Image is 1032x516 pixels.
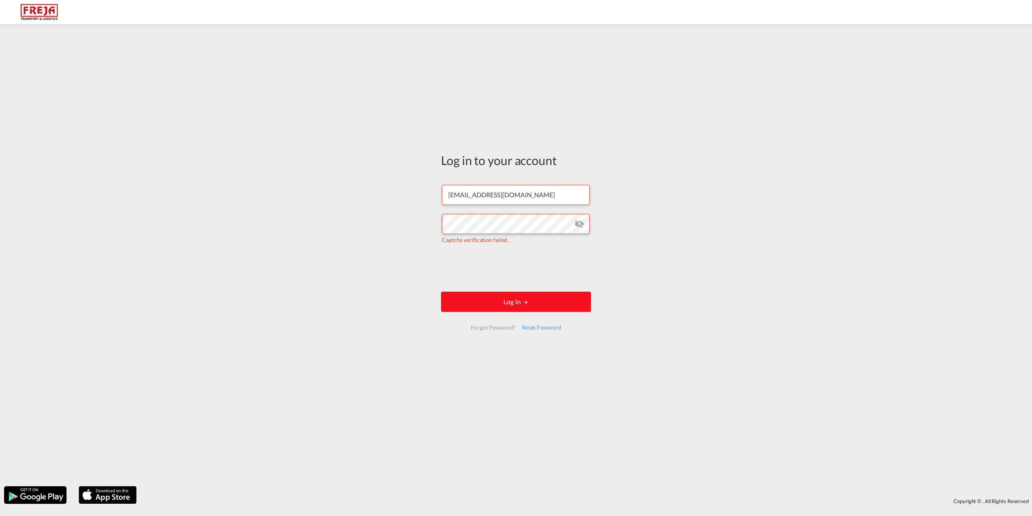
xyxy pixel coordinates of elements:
[12,3,67,21] img: 586607c025bf11f083711d99603023e7.png
[441,152,591,169] div: Log in to your account
[141,494,1032,508] div: Copyright © . All Rights Reserved
[468,320,518,335] div: Forgot Password?
[441,292,591,312] button: LOGIN
[442,236,508,243] span: Captcha verification failed.
[574,219,584,229] md-icon: icon-eye-off
[78,485,137,505] img: apple.png
[519,320,564,335] div: Reset Password
[3,485,67,505] img: google.png
[455,252,577,284] iframe: reCAPTCHA
[442,185,590,205] input: Enter email/phone number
